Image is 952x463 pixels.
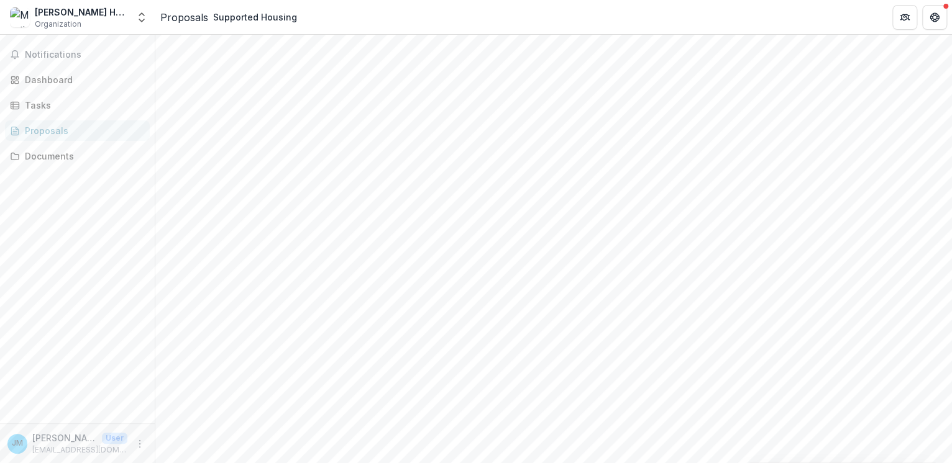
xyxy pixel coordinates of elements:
p: User [102,433,127,444]
button: Get Help [922,5,947,30]
p: [PERSON_NAME] [32,431,97,444]
a: Proposals [160,10,208,25]
div: [PERSON_NAME] House, Inc. [35,6,128,19]
button: Notifications [5,45,150,65]
button: Open entity switcher [133,5,150,30]
div: Jon Maderia [12,439,23,447]
button: More [132,436,147,451]
span: Notifications [25,50,145,60]
span: Organization [35,19,81,30]
img: Martin House, Inc. [10,7,30,27]
div: Dashboard [25,73,140,86]
div: Documents [25,150,140,163]
div: Proposals [25,124,140,137]
div: Tasks [25,99,140,112]
a: Dashboard [5,70,150,90]
button: Partners [892,5,917,30]
div: Supported Housing [213,11,297,24]
a: Tasks [5,95,150,115]
p: [EMAIL_ADDRESS][DOMAIN_NAME] [32,444,127,456]
a: Proposals [5,120,150,141]
nav: breadcrumb [160,8,302,26]
a: Documents [5,146,150,166]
